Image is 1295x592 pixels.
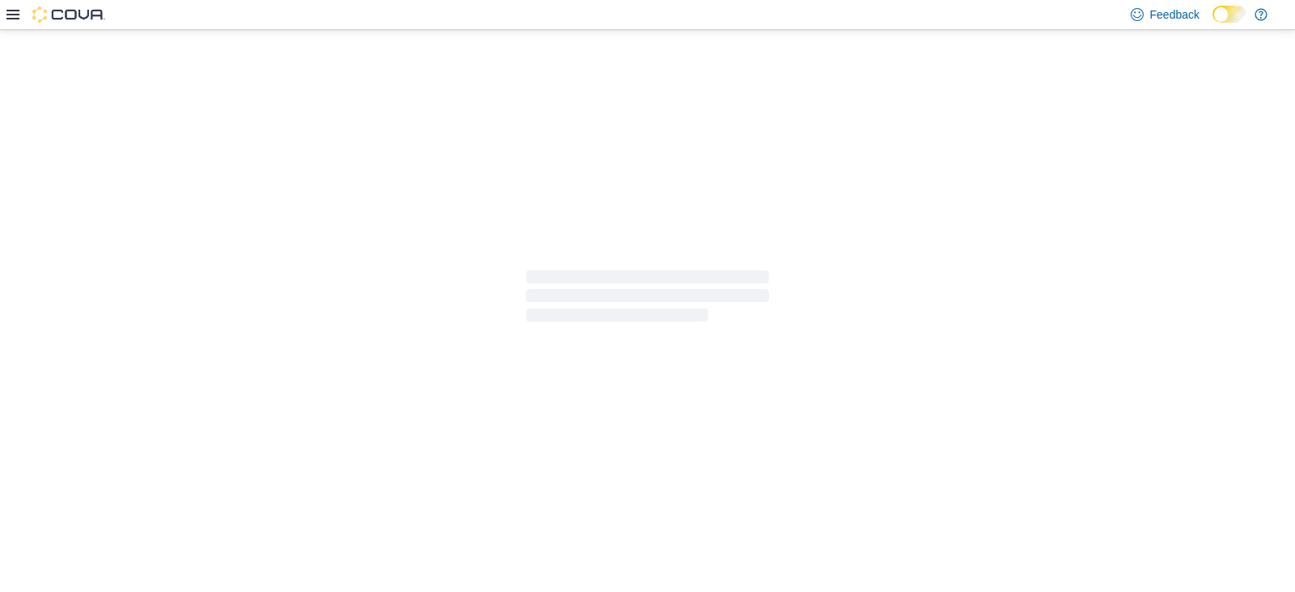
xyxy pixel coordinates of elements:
span: Loading [526,274,769,326]
img: Cova [32,6,105,23]
span: Feedback [1150,6,1199,23]
input: Dark Mode [1212,6,1246,23]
